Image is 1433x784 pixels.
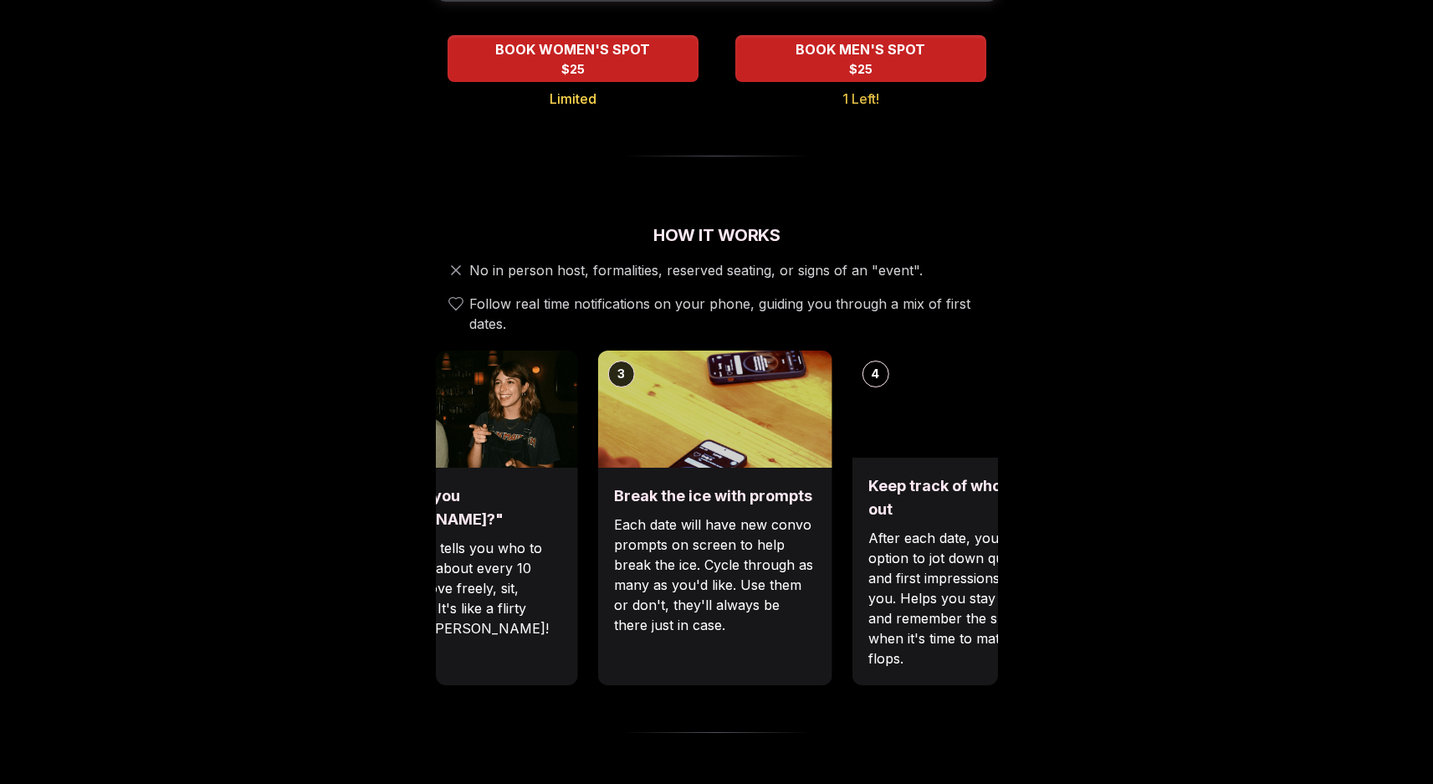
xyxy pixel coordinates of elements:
p: After each date, you'll have the option to jot down quick notes and first impressions. Just for y... [868,528,1069,669]
div: 3 [607,361,634,387]
span: BOOK WOMEN'S SPOT [492,39,653,59]
p: Your phone tells you who to meet next—about every 10 minutes. Move freely, sit, stand, chat. It's... [360,538,560,638]
span: 1 Left! [842,89,879,109]
button: BOOK WOMEN'S SPOT - Limited [448,35,699,82]
div: 4 [862,361,888,387]
span: $25 [561,61,585,78]
h3: Keep track of who stood out [868,474,1069,521]
span: BOOK MEN'S SPOT [792,39,929,59]
h3: Break the ice with prompts [614,484,815,508]
img: Break the ice with prompts [597,351,832,468]
span: $25 [849,61,873,78]
h2: How It Works [436,223,998,247]
button: BOOK MEN'S SPOT - 1 Left! [735,35,986,82]
h3: "Hey, are you [PERSON_NAME]?" [360,484,560,531]
span: Limited [550,89,596,109]
img: Keep track of who stood out [852,351,1086,458]
p: Each date will have new convo prompts on screen to help break the ice. Cycle through as many as y... [614,515,815,635]
span: Follow real time notifications on your phone, guiding you through a mix of first dates. [469,294,991,334]
img: "Hey, are you Max?" [343,351,577,468]
span: No in person host, formalities, reserved seating, or signs of an "event". [469,260,923,280]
